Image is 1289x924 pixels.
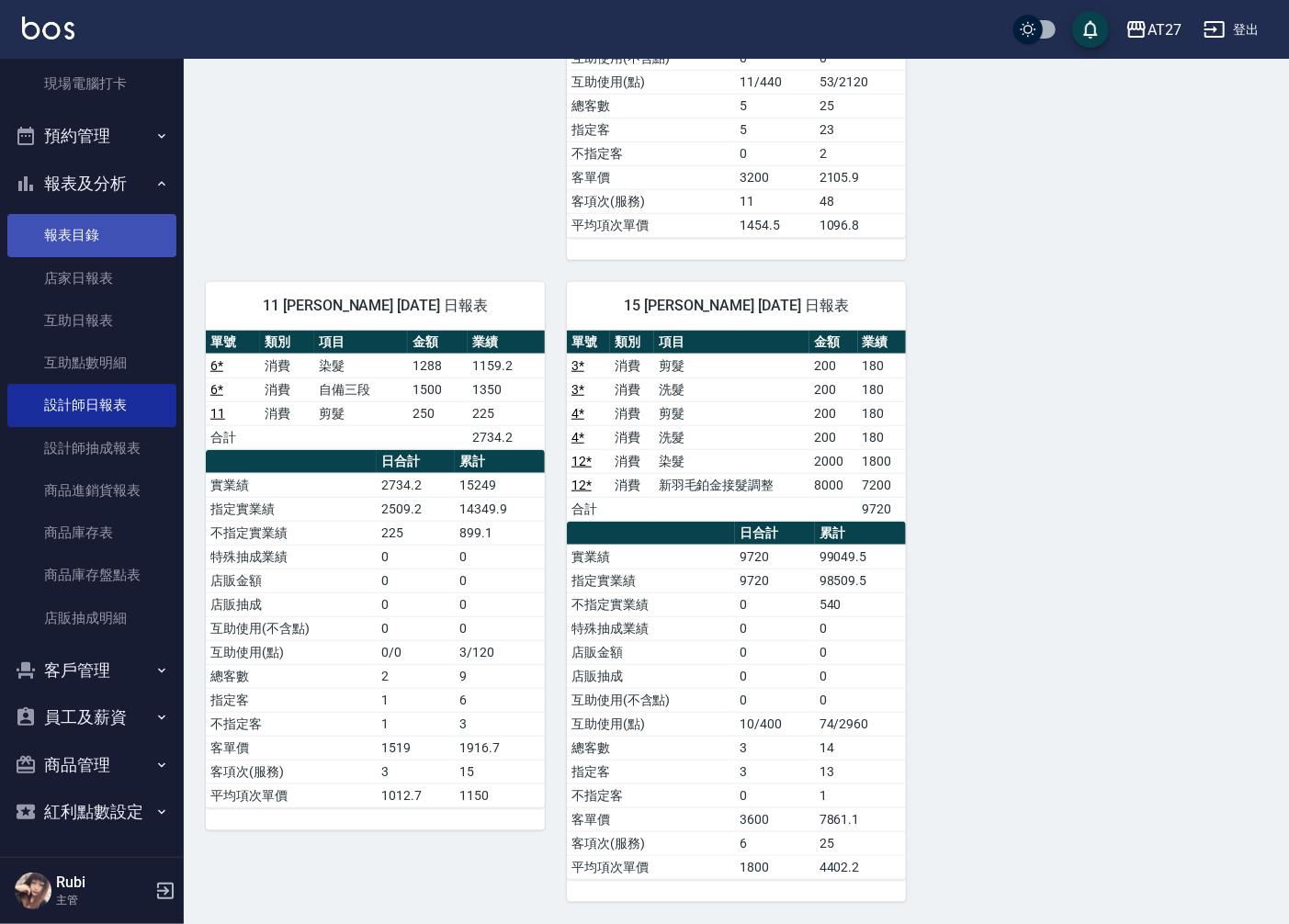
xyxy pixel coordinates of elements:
[314,377,408,401] td: 自備三段
[567,331,906,522] table: a dense table
[815,831,906,855] td: 25
[815,569,906,592] td: 98509.5
[654,331,810,355] th: 項目
[567,736,735,760] td: 總客數
[7,62,176,105] a: 現場電腦打卡
[468,331,545,355] th: 業績
[260,377,314,401] td: 消費
[206,545,377,569] td: 特殊抽成業績
[567,616,735,640] td: 特殊抽成業績
[567,855,735,879] td: 平均項次單價
[654,473,810,497] td: 新羽毛鉑金接髮調整
[809,354,857,377] td: 200
[735,189,815,213] td: 11
[56,892,150,908] p: 主管
[314,401,408,425] td: 剪髮
[377,640,455,664] td: 0/0
[567,831,735,855] td: 客項次(服務)
[377,521,455,545] td: 225
[206,783,377,807] td: 平均項次單價
[206,736,377,760] td: 客單價
[815,70,906,94] td: 53/2120
[815,118,906,141] td: 23
[408,377,468,401] td: 1500
[567,213,735,237] td: 平均項次單價
[567,640,735,664] td: 店販金額
[815,592,906,616] td: 540
[815,141,906,165] td: 2
[7,693,176,741] button: 員工及薪資
[815,545,906,569] td: 99049.5
[1196,13,1267,47] button: 登出
[377,545,455,569] td: 0
[815,522,906,546] th: 累計
[206,664,377,688] td: 總客數
[468,377,545,401] td: 1350
[567,522,906,880] table: a dense table
[735,592,815,616] td: 0
[735,831,815,855] td: 6
[455,521,545,545] td: 899.1
[468,354,545,377] td: 1159.2
[654,354,810,377] td: 剪髮
[654,425,810,449] td: 洗髮
[735,855,815,879] td: 1800
[22,17,74,39] img: Logo
[567,165,735,189] td: 客單價
[735,522,815,546] th: 日合計
[567,141,735,165] td: 不指定客
[408,401,468,425] td: 250
[377,736,455,760] td: 1519
[735,664,815,688] td: 0
[455,473,545,497] td: 15249
[858,377,906,401] td: 180
[7,597,176,639] a: 店販抽成明細
[206,450,545,808] table: a dense table
[206,640,377,664] td: 互助使用(點)
[809,425,857,449] td: 200
[815,760,906,783] td: 13
[1118,11,1189,49] button: AT27
[735,118,815,141] td: 5
[455,783,545,807] td: 1150
[377,473,455,497] td: 2734.2
[610,401,653,425] td: 消費
[1148,18,1182,41] div: AT27
[567,94,735,118] td: 總客數
[567,783,735,807] td: 不指定客
[610,354,653,377] td: 消費
[567,592,735,616] td: 不指定實業績
[567,497,610,521] td: 合計
[7,160,176,208] button: 報表及分析
[735,545,815,569] td: 9720
[56,873,150,892] h5: Rubi
[815,94,906,118] td: 25
[206,331,260,355] th: 單號
[206,688,377,712] td: 指定客
[735,712,815,736] td: 10/400
[7,384,176,426] a: 設計師日報表
[858,354,906,377] td: 180
[206,712,377,736] td: 不指定客
[815,664,906,688] td: 0
[567,688,735,712] td: 互助使用(不含點)
[567,331,610,355] th: 單號
[377,783,455,807] td: 1012.7
[567,664,735,688] td: 店販抽成
[228,297,523,315] span: 11 [PERSON_NAME] [DATE] 日報表
[567,712,735,736] td: 互助使用(點)
[468,401,545,425] td: 225
[735,141,815,165] td: 0
[455,450,545,474] th: 累計
[408,331,468,355] th: 金額
[815,640,906,664] td: 0
[206,569,377,592] td: 店販金額
[455,569,545,592] td: 0
[260,354,314,377] td: 消費
[206,521,377,545] td: 不指定實業績
[7,647,176,694] button: 客戶管理
[735,165,815,189] td: 3200
[206,425,260,449] td: 合計
[589,297,884,315] span: 15 [PERSON_NAME] [DATE] 日報表
[408,354,468,377] td: 1288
